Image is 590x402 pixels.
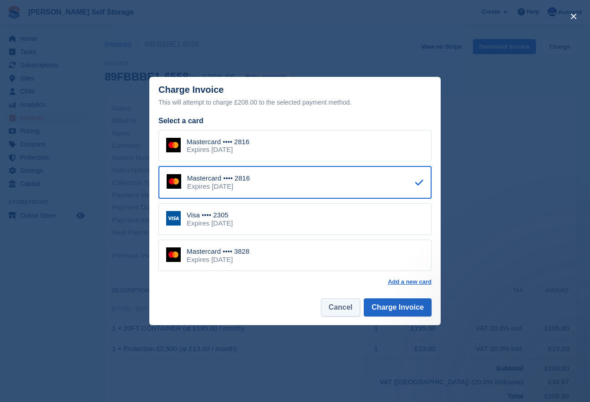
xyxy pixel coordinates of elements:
[187,146,249,154] div: Expires [DATE]
[187,138,249,146] div: Mastercard •••• 2816
[158,85,432,108] div: Charge Invoice
[187,182,250,191] div: Expires [DATE]
[167,174,181,189] img: Mastercard Logo
[166,138,181,152] img: Mastercard Logo
[187,256,249,264] div: Expires [DATE]
[388,278,432,286] a: Add a new card
[321,298,360,317] button: Cancel
[187,174,250,182] div: Mastercard •••• 2816
[364,298,432,317] button: Charge Invoice
[158,97,432,108] div: This will attempt to charge £208.00 to the selected payment method.
[187,219,233,227] div: Expires [DATE]
[166,247,181,262] img: Mastercard Logo
[166,211,181,226] img: Visa Logo
[187,211,233,219] div: Visa •••• 2305
[566,9,581,24] button: close
[158,116,432,126] div: Select a card
[187,247,249,256] div: Mastercard •••• 3828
